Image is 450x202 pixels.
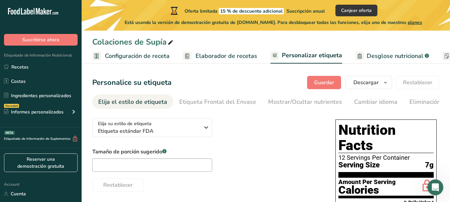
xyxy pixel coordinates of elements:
[425,161,434,169] span: 7g
[24,28,128,55] div: cual es la diferencia entre cuantas canmtidades de articulos envasables hace la receta y el numer...
[32,151,37,156] button: Adjuntar un archivo
[98,120,152,127] span: Elija su estilo de etiqueta
[28,4,39,14] img: Profile image for Rana
[24,131,30,136] img: Profile image for Rana
[396,76,439,89] button: Restablecer
[282,51,342,60] span: Personalizar etiqueta
[11,112,42,116] div: LIA • Hace 48m
[125,19,422,26] span: Está usando la versión de demostración gratuita de [DOMAIN_NAME]. Para desbloquear todas las func...
[5,61,109,111] div: Las respuestas te llegarán aquí y por correo electrónico:✉️[EMAIL_ADDRESS][DOMAIN_NAME]Nuestro ti...
[20,131,26,136] img: Profile image for Rachelle
[268,98,342,106] div: Mostrar/Ocultar nutrientes
[28,131,34,136] img: Profile image for Reem
[117,3,129,15] div: Cerrar
[4,34,78,46] button: Suscribirse ahora
[22,36,59,43] span: Suscribirse ahora
[105,52,170,61] span: Configuración de receta
[4,3,17,15] button: go back
[11,65,104,91] div: Las respuestas te llegarán aquí y por correo electrónico: ✉️
[427,179,443,195] iframe: Intercom live chat
[408,19,422,26] span: planes
[92,118,212,137] button: Elija su estilo de etiqueta Etiqueta estándar FDA
[11,78,64,90] b: [EMAIL_ADDRESS][DOMAIN_NAME]
[403,79,432,87] span: Restablecer
[355,49,429,64] a: Desglose nutricional
[338,179,396,185] div: Amount Per Serving
[353,79,379,87] span: Descargar
[98,98,167,106] div: Elija el estilo de etiqueta
[307,76,341,89] button: Guardar
[103,181,133,189] span: Restablecer
[51,4,104,14] h1: Food Label Maker, Inc.
[341,7,372,14] span: Canjear oferta
[98,127,200,135] span: Etiqueta estándar FDA
[219,8,284,14] span: 15 % de descuento adicional
[5,61,128,126] div: LIA dice…
[335,5,377,16] button: Canjear oferta
[21,151,26,156] button: Selector de gif
[104,3,117,15] button: Inicio
[338,161,380,169] span: Serving Size
[367,52,423,61] span: Desglose nutricional
[11,94,104,107] div: Nuestro tiempo de respuesta habitual 🕒
[92,77,172,88] h1: Personalice su etiqueta
[10,151,16,156] button: Selector de emoji
[92,49,170,64] a: Configuración de receta
[338,154,434,161] div: 12 Servings Per Container
[114,148,125,159] button: Enviar un mensaje…
[19,4,30,14] img: Profile image for Rachelle
[4,153,78,172] a: Reservar una demostración gratuita
[183,49,257,64] a: Elaborador de recetas
[169,7,325,15] div: Oferta limitada
[354,98,397,106] div: Cambiar idioma
[16,101,52,106] b: Unos minutos
[92,178,144,192] button: Restablecer
[4,131,15,135] div: BETA
[4,108,64,115] div: Informes personalizados
[286,8,325,14] span: Suscripción anual
[6,137,128,148] textarea: Escribe un mensaje...
[92,36,175,48] div: Colaciones de Supía
[92,148,212,156] label: Tamaño de porción sugerido
[338,185,396,195] div: Calories
[179,98,256,106] div: Etiqueta Frontal del Envase
[5,28,128,61] div: Laura dice…
[42,151,48,156] button: Start recording
[270,48,342,64] a: Personalizar etiqueta
[29,32,123,51] div: cual es la diferencia entre cuantas canmtidades de articulos envasables hace la receta y el numer...
[314,79,334,87] span: Guardar
[7,131,127,136] div: Esperando a un miembro de equipo
[38,4,48,14] img: Profile image for Reem
[338,122,434,153] h1: Nutrition Facts
[345,76,392,89] button: Descargar
[196,52,257,61] span: Elaborador de recetas
[4,104,19,108] div: Novedad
